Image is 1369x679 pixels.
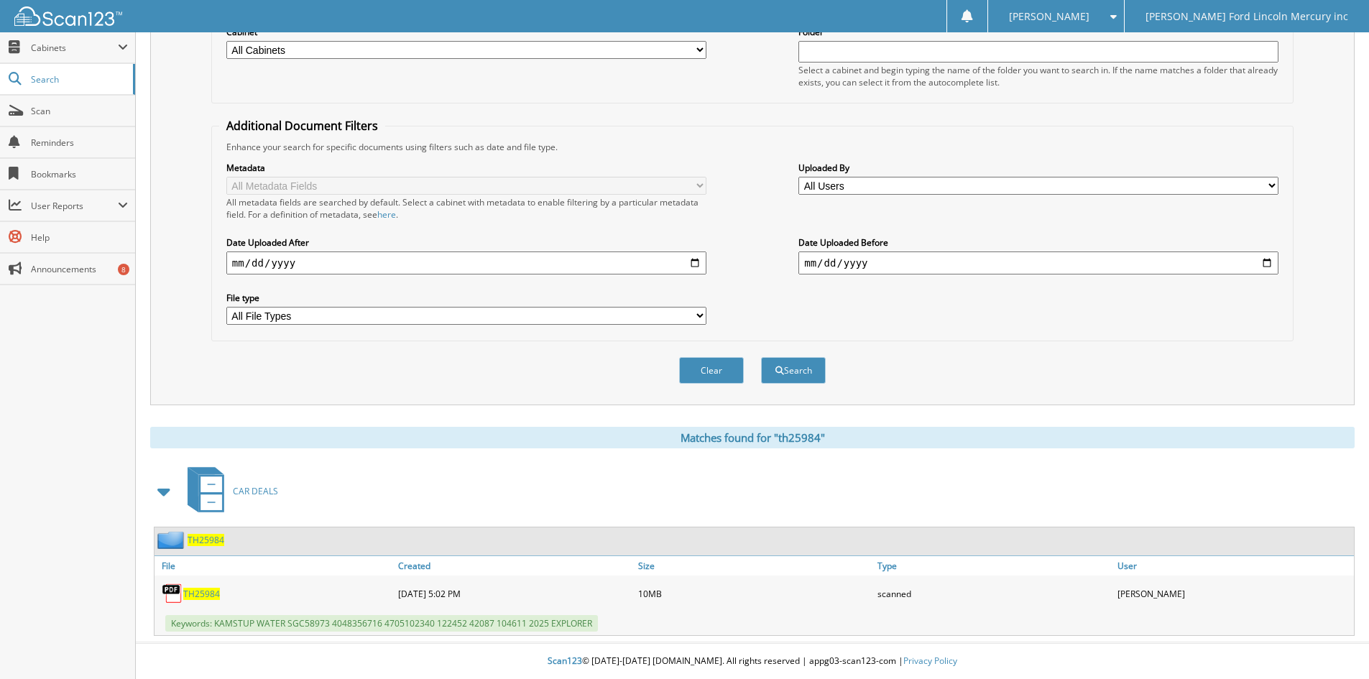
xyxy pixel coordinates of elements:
[31,231,128,244] span: Help
[183,588,220,600] a: TH25984
[226,162,706,174] label: Metadata
[179,463,278,519] a: CAR DEALS
[150,427,1355,448] div: Matches found for "th25984"
[798,162,1278,174] label: Uploaded By
[395,556,635,576] a: Created
[761,357,826,384] button: Search
[226,251,706,274] input: start
[219,141,1286,153] div: Enhance your search for specific documents using filters such as date and file type.
[226,292,706,304] label: File type
[903,655,957,667] a: Privacy Policy
[635,556,875,576] a: Size
[31,168,128,180] span: Bookmarks
[1146,12,1348,21] span: [PERSON_NAME] Ford Lincoln Mercury inc
[31,137,128,149] span: Reminders
[635,579,875,608] div: 10MB
[219,118,385,134] legend: Additional Document Filters
[188,534,224,546] a: TH25984
[874,556,1114,576] a: Type
[31,263,128,275] span: Announcements
[162,583,183,604] img: PDF.png
[165,615,598,632] span: Keywords: KAMSTUP WATER SGC58973 4048356716 4705102340 122452 42087 104611 2025 EXPLORER
[1114,579,1354,608] div: [PERSON_NAME]
[233,485,278,497] span: CAR DEALS
[798,64,1278,88] div: Select a cabinet and begin typing the name of the folder you want to search in. If the name match...
[226,236,706,249] label: Date Uploaded After
[136,644,1369,679] div: © [DATE]-[DATE] [DOMAIN_NAME]. All rights reserved | appg03-scan123-com |
[798,251,1278,274] input: end
[1114,556,1354,576] a: User
[548,655,582,667] span: Scan123
[157,531,188,549] img: folder2.png
[31,42,118,54] span: Cabinets
[377,208,396,221] a: here
[395,579,635,608] div: [DATE] 5:02 PM
[31,73,126,86] span: Search
[226,196,706,221] div: All metadata fields are searched by default. Select a cabinet with metadata to enable filtering b...
[874,579,1114,608] div: scanned
[679,357,744,384] button: Clear
[118,264,129,275] div: 8
[31,200,118,212] span: User Reports
[1009,12,1089,21] span: [PERSON_NAME]
[798,236,1278,249] label: Date Uploaded Before
[31,105,128,117] span: Scan
[14,6,122,26] img: scan123-logo-white.svg
[155,556,395,576] a: File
